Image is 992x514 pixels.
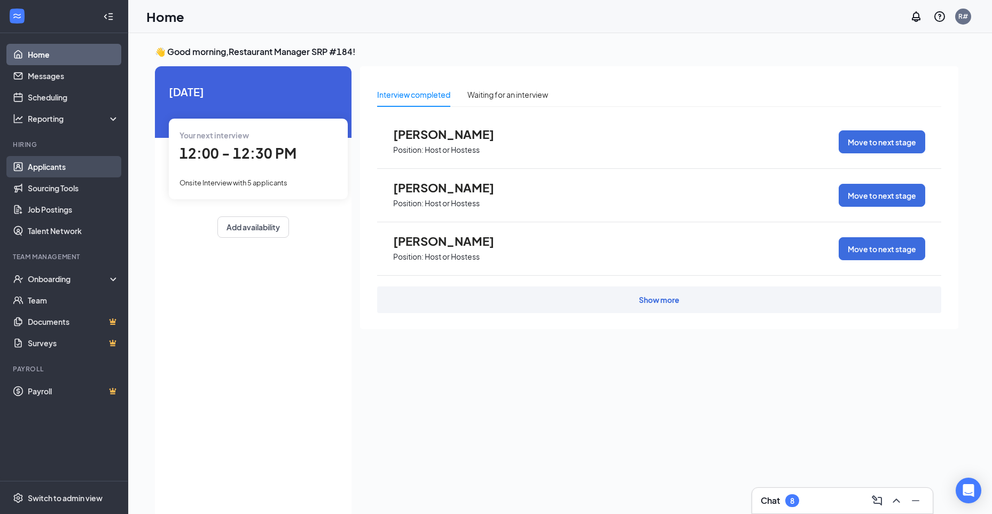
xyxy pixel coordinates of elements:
[909,494,922,507] svg: Minimize
[179,144,296,162] span: 12:00 - 12:30 PM
[28,274,110,284] div: Onboarding
[217,216,289,238] button: Add availability
[13,252,117,261] div: Team Management
[28,65,119,87] a: Messages
[13,493,24,503] svg: Settings
[871,494,884,507] svg: ComposeMessage
[907,492,924,509] button: Minimize
[28,113,120,124] div: Reporting
[13,364,117,373] div: Payroll
[467,89,548,100] div: Waiting for an interview
[103,11,114,22] svg: Collapse
[28,199,119,220] a: Job Postings
[393,252,424,262] p: Position:
[28,290,119,311] a: Team
[890,494,903,507] svg: ChevronUp
[958,12,968,21] div: R#
[28,87,119,108] a: Scheduling
[377,89,450,100] div: Interview completed
[146,7,184,26] h1: Home
[761,495,780,507] h3: Chat
[639,294,679,305] div: Show more
[28,493,103,503] div: Switch to admin view
[393,234,511,248] span: [PERSON_NAME]
[13,274,24,284] svg: UserCheck
[888,492,905,509] button: ChevronUp
[393,145,424,155] p: Position:
[425,198,480,208] p: Host or Hostess
[28,311,119,332] a: DocumentsCrown
[28,156,119,177] a: Applicants
[28,177,119,199] a: Sourcing Tools
[28,380,119,402] a: PayrollCrown
[13,113,24,124] svg: Analysis
[839,130,925,153] button: Move to next stage
[13,140,117,149] div: Hiring
[393,198,424,208] p: Position:
[393,127,511,141] span: [PERSON_NAME]
[869,492,886,509] button: ComposeMessage
[425,145,480,155] p: Host or Hostess
[28,332,119,354] a: SurveysCrown
[839,237,925,260] button: Move to next stage
[169,83,338,100] span: [DATE]
[839,184,925,207] button: Move to next stage
[933,10,946,23] svg: QuestionInfo
[155,46,958,58] h3: 👋 Good morning, Restaurant Manager SRP #184 !
[28,44,119,65] a: Home
[28,220,119,242] a: Talent Network
[12,11,22,21] svg: WorkstreamLogo
[179,178,287,187] span: Onsite Interview with 5 applicants
[179,130,249,140] span: Your next interview
[790,496,794,505] div: 8
[910,10,923,23] svg: Notifications
[393,181,511,194] span: [PERSON_NAME]
[956,478,981,503] div: Open Intercom Messenger
[425,252,480,262] p: Host or Hostess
